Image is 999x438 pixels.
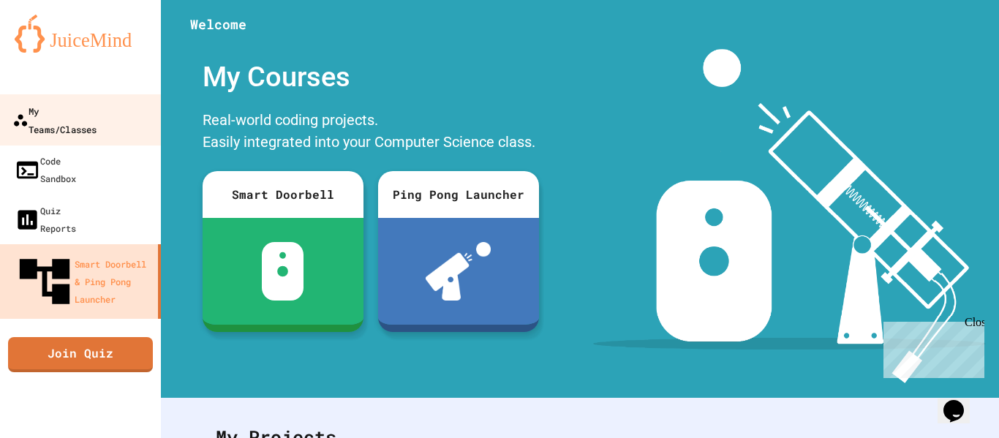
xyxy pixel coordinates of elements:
img: banner-image-my-projects.png [593,49,985,383]
div: Ping Pong Launcher [378,171,539,218]
div: Smart Doorbell & Ping Pong Launcher [15,252,152,311]
img: logo-orange.svg [15,15,146,53]
div: Quiz Reports [15,202,76,237]
div: Chat with us now!Close [6,6,101,93]
a: Join Quiz [8,337,153,372]
div: Real-world coding projects. Easily integrated into your Computer Science class. [195,105,546,160]
div: Code Sandbox [15,152,76,187]
img: ppl-with-ball.png [426,242,491,301]
iframe: chat widget [938,380,984,423]
iframe: chat widget [878,316,984,378]
div: My Courses [195,49,546,105]
div: Smart Doorbell [203,171,363,218]
div: My Teams/Classes [12,102,97,137]
img: sdb-white.svg [262,242,304,301]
